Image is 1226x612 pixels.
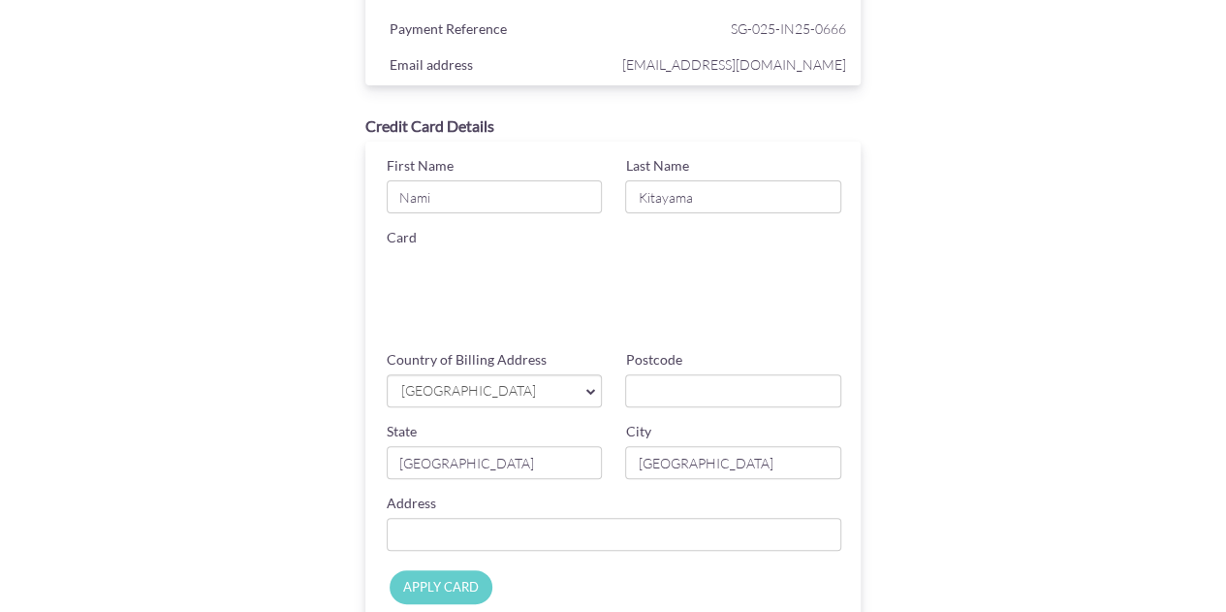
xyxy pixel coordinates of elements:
iframe: Secure card expiration date input frame [387,307,607,342]
label: Last Name [625,156,688,176]
span: SG-025-IN25-0666 [617,16,846,41]
label: Postcode [625,350,681,370]
a: [GEOGRAPHIC_DATA] [387,374,603,407]
label: Country of Billing Address [387,350,547,370]
iframe: Secure card security code input frame [629,307,849,342]
label: City [625,422,650,441]
input: APPLY CARD [390,570,492,604]
div: Payment Reference [375,16,618,46]
label: Address [387,494,436,513]
label: State [387,422,417,441]
div: Credit Card Details [365,115,862,138]
div: Email address [375,52,618,81]
iframe: Secure card number input frame [387,252,845,287]
span: [GEOGRAPHIC_DATA] [399,381,571,402]
span: [EMAIL_ADDRESS][DOMAIN_NAME] [617,52,846,77]
label: Card [387,228,417,247]
label: First Name [387,156,454,176]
